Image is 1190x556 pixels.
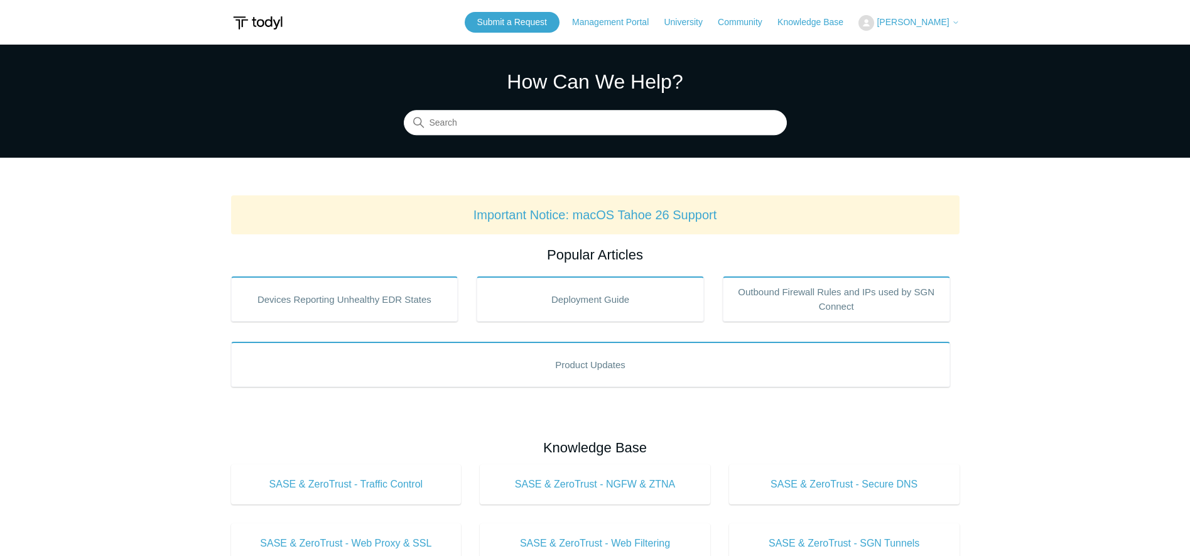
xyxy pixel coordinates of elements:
a: Submit a Request [465,12,560,33]
a: Outbound Firewall Rules and IPs used by SGN Connect [723,276,950,322]
span: SASE & ZeroTrust - SGN Tunnels [748,536,941,551]
span: SASE & ZeroTrust - NGFW & ZTNA [499,477,691,492]
span: SASE & ZeroTrust - Traffic Control [250,477,443,492]
h2: Popular Articles [231,244,960,265]
a: Community [718,16,775,29]
a: SASE & ZeroTrust - Traffic Control [231,464,462,504]
a: Management Portal [572,16,661,29]
img: Todyl Support Center Help Center home page [231,11,284,35]
a: SASE & ZeroTrust - Secure DNS [729,464,960,504]
span: [PERSON_NAME] [877,17,949,27]
a: SASE & ZeroTrust - NGFW & ZTNA [480,464,710,504]
a: Product Updates [231,342,950,387]
span: SASE & ZeroTrust - Web Filtering [499,536,691,551]
a: Deployment Guide [477,276,704,322]
a: Devices Reporting Unhealthy EDR States [231,276,458,322]
span: SASE & ZeroTrust - Web Proxy & SSL [250,536,443,551]
a: Important Notice: macOS Tahoe 26 Support [473,208,717,222]
a: University [664,16,715,29]
a: Knowledge Base [777,16,856,29]
button: [PERSON_NAME] [858,15,959,31]
h2: Knowledge Base [231,437,960,458]
input: Search [404,111,787,136]
h1: How Can We Help? [404,67,787,97]
span: SASE & ZeroTrust - Secure DNS [748,477,941,492]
